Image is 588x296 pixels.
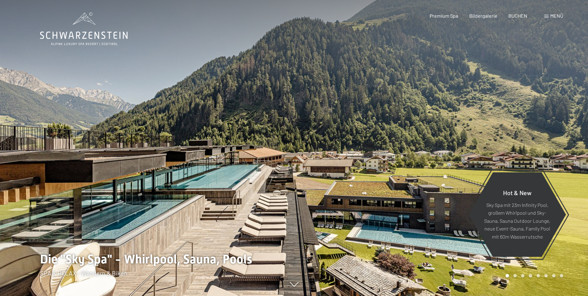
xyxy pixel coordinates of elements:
div: Carousel Page 8 [560,274,563,277]
div: Carousel Page 1 (Current Slide) [506,274,509,277]
div: Carousel Page 7 [552,274,555,277]
a: BUCHEN [508,13,527,19]
div: Carousel Pagination [503,274,563,277]
p: Sky Spa mit 23m Infinity Pool, großem Whirlpool und Sky-Sauna, Sauna Outdoor Lounge, neue Event-S... [484,201,551,240]
div: Carousel Page 2 [513,274,517,277]
a: Hot & New Sky Spa mit 23m Infinity Pool, großem Whirlpool und Sky-Sauna, Sauna Outdoor Lounge, ne... [468,172,566,257]
div: Carousel Page 3 [521,274,524,277]
div: Carousel Page 6 [544,274,548,277]
a: Bildergalerie [469,13,497,19]
span: Menü [550,13,563,19]
a: Premium Spa [430,13,458,19]
div: Carousel Page 5 [537,274,540,277]
div: Carousel Page 4 [529,274,532,277]
span: Hot & New [503,189,532,196]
